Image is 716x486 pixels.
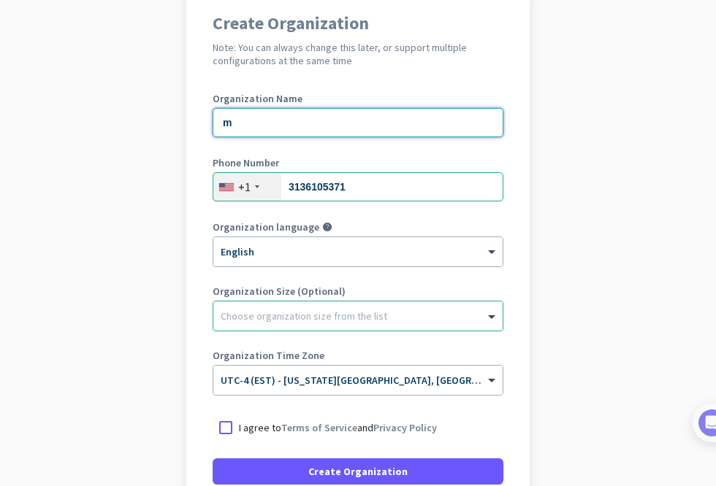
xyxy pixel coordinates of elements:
[213,93,503,104] label: Organization Name
[213,158,503,168] label: Phone Number
[213,41,503,67] h2: Note: You can always change this later, or support multiple configurations at the same time
[213,286,503,296] label: Organization Size (Optional)
[239,420,437,435] p: I agree to and
[373,421,437,434] a: Privacy Policy
[281,421,357,434] a: Terms of Service
[308,464,408,479] span: Create Organization
[213,222,319,232] label: Organization language
[213,172,503,201] input: 201-555-0123
[238,180,251,194] div: +1
[322,222,332,232] i: help
[213,15,503,32] h1: Create Organization
[213,350,503,360] label: Organization Time Zone
[213,108,503,137] input: What is the name of your organization?
[213,458,503,485] button: Create Organization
